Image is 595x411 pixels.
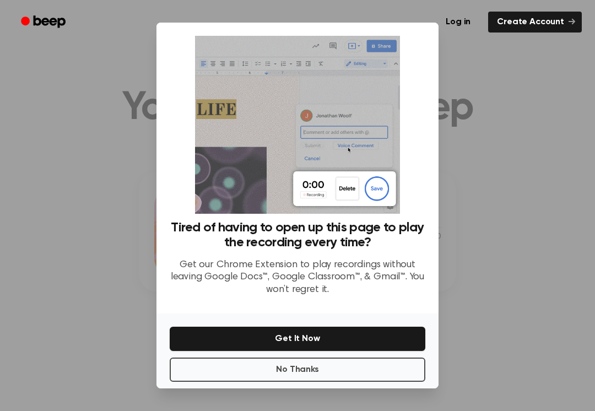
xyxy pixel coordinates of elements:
[13,12,75,33] a: Beep
[170,220,425,250] h3: Tired of having to open up this page to play the recording every time?
[195,36,399,214] img: Beep extension in action
[170,358,425,382] button: No Thanks
[170,259,425,296] p: Get our Chrome Extension to play recordings without leaving Google Docs™, Google Classroom™, & Gm...
[488,12,582,33] a: Create Account
[170,327,425,351] button: Get It Now
[435,9,482,35] a: Log in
